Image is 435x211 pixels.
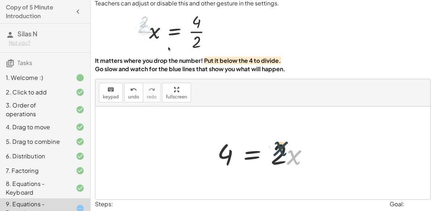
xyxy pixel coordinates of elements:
[76,123,84,131] i: Task finished and correct.
[95,200,113,208] label: Steps:
[147,94,157,100] span: redo
[6,166,64,175] div: 7. Factoring
[6,3,71,20] h4: Copy of 5 Minute Introduction
[76,105,84,114] i: Task finished and correct.
[6,123,64,131] div: 4. Drag to move
[6,179,64,197] div: 8. Equations - Keyboard
[6,152,64,161] div: 6. Distribution
[76,88,84,97] i: Task finished and correct.
[76,137,84,146] i: Task finished and correct.
[130,85,137,94] i: undo
[6,137,64,146] div: 5. Drag to combine
[76,73,84,82] i: Task finished.
[76,152,84,161] i: Task finished and correct.
[130,8,212,54] img: f04a247ee762580a19906ee7ff734d5e81d48765f791dad02b27e08effb4d988.webp
[103,94,119,100] span: keypad
[124,83,143,102] button: undoundo
[128,94,139,100] span: undo
[76,184,84,192] i: Task finished and correct.
[143,83,161,102] button: redoredo
[95,57,203,64] strong: It matters where you drop the number!
[162,83,191,102] button: fullscreen
[95,65,285,73] strong: Go slow and watch for the blue lines that show you what will happen.
[148,85,155,94] i: redo
[76,166,84,175] i: Task finished and correct.
[390,200,431,208] div: Goal:
[99,83,123,102] button: keyboardkeypad
[107,85,114,94] i: keyboard
[6,88,64,97] div: 2. Click to add
[17,59,32,66] span: Tasks
[204,57,281,64] strong: Put it below the 4 to divide.
[166,94,187,100] span: fullscreen
[6,101,64,118] div: 3. Order of operations
[17,29,37,38] span: Silas N
[6,73,64,82] div: 1. Welcome :)
[9,39,84,46] div: Not you?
